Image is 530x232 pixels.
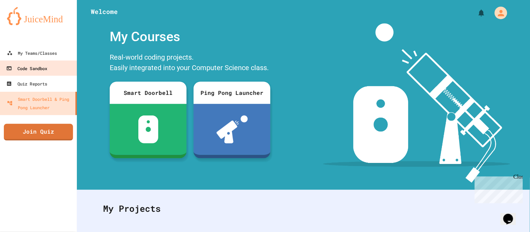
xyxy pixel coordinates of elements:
div: My Notifications [464,7,487,19]
iframe: chat widget [472,174,523,203]
img: banner-image-my-projects.png [323,23,510,183]
img: sdb-white.svg [138,115,158,143]
div: Code Sandbox [6,64,48,73]
img: logo-orange.svg [7,7,70,25]
div: Smart Doorbell & Ping Pong Launcher [7,95,73,112]
div: My Projects [96,195,511,222]
div: Chat with us now!Close [3,3,48,44]
div: Real-world coding projects. Easily integrated into your Computer Science class. [106,50,274,76]
img: ppl-with-ball.png [217,115,248,143]
div: My Teams/Classes [7,49,57,57]
div: Ping Pong Launcher [194,82,270,104]
div: Smart Doorbell [110,82,187,104]
div: My Account [487,5,509,21]
iframe: chat widget [501,204,523,225]
div: My Courses [106,23,274,50]
a: Join Quiz [4,124,73,141]
div: Quiz Reports [6,80,48,88]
